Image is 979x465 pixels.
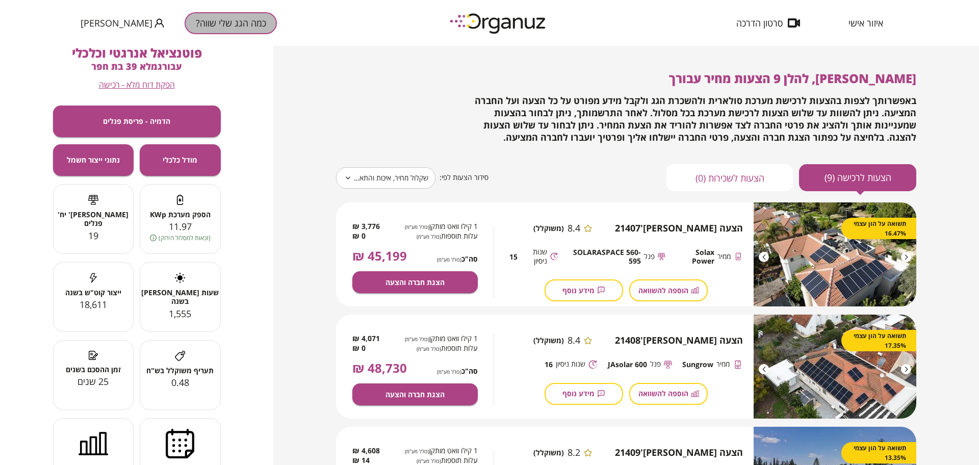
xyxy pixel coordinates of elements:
span: (כולל מע"מ) [405,335,429,343]
span: Sungrow [682,360,713,369]
span: זמן ההסכם בשנים [54,365,134,374]
span: מידע נוסף [562,286,595,295]
span: סה"כ [437,254,478,263]
button: איזור אישי [833,18,898,28]
span: 3,776 ₪ [352,222,380,231]
span: הדמיה - פריסת פנלים [103,117,170,125]
span: 18,611 [80,298,107,311]
span: ייצור קוט"ש בשנה [54,288,134,297]
span: 1 קילו וואט מותקן [396,334,478,344]
span: [PERSON_NAME]' יח' פנלים [54,210,134,228]
span: שנות ניסיון [556,359,585,369]
button: הוספה להשוואה [629,383,708,405]
img: image [754,202,916,306]
span: תעריף משוקלל בש"ח [140,366,220,375]
span: שעות [PERSON_NAME] בשנה [140,288,220,306]
span: הצעה [PERSON_NAME]' 21408 [615,335,743,346]
span: תשואה על הון עצמי 17.35% [852,331,906,350]
span: סה"כ [437,367,478,375]
img: logo [443,9,555,37]
span: (כולל מע"מ) [417,345,441,352]
span: 1 קילו וואט מותקן [396,222,478,231]
span: 0 ₪ [352,231,366,241]
span: סידור הצעות לפי: [440,173,488,183]
span: פנל [644,252,655,262]
button: הדמיה - פריסת פנלים [53,106,221,137]
span: 11.97 [169,220,192,232]
button: הפקת דוח מלא - רכישה [99,80,175,90]
span: ממיר [716,359,730,369]
span: הצגת חברה והצעה [385,278,445,287]
button: הוספה להשוואה [629,279,708,301]
span: תשואה על הון עצמי 13.35% [852,443,906,462]
span: נתוני ייצור חשמל [67,156,120,164]
button: מידע נוסף [545,279,623,301]
span: 25 שנים [78,375,109,387]
span: מידע נוסף [562,389,595,398]
span: SOLARASPACE 560-595 [569,248,641,266]
span: 1 קילו וואט מותקן [396,446,478,456]
span: 8.4 [568,335,580,346]
span: שנות ניסיון [521,247,547,266]
span: 8.4 [568,223,580,234]
button: כמה הגג שלי שווה? [185,12,277,34]
button: סרטון הדרכה [721,18,815,28]
span: סרטון הדרכה [736,18,783,28]
img: image [754,315,916,419]
button: הצעות לשכירות (0) [666,164,793,191]
span: (כולל מע"מ) [437,368,461,375]
span: באפשרותך לצפות בהצעות לרכישת מערכת סולארית ולהשכרת הגג ולקבל מידע מפורט על כל הצעה ועל החברה המצי... [475,94,916,143]
span: (כולל מע"מ) [405,223,429,230]
span: [PERSON_NAME] [81,18,152,28]
span: פנל [650,359,661,369]
span: איזור אישי [848,18,883,28]
span: (זכאות למסלול הירוק) [159,233,211,243]
span: הצעה [PERSON_NAME]' 21409 [615,447,743,458]
span: JAsolar 600 [608,360,647,369]
span: [PERSON_NAME], להלן 9 הצעות מחיר עבורך [669,70,916,87]
span: תשואה על הון עצמי 16.47% [852,219,906,238]
span: מודל כלכלי [163,156,197,164]
button: נתוני ייצור חשמל [53,144,134,176]
button: הצעות לרכישה (9) [799,164,916,191]
span: 15 [509,252,518,261]
span: (כולל מע"מ) [417,233,441,240]
span: פוטנציאל אנרגטי וכלכלי [72,44,202,61]
span: 48,730 ₪ [352,361,407,375]
span: 8.2 [568,447,580,458]
div: שקלול מחיר, איכות והתאמה [336,164,435,192]
span: 19 [88,229,98,242]
span: הספק מערכת KWp [140,210,220,219]
span: הצגת חברה והצעה [385,390,445,399]
span: הוספה להשוואה [638,286,688,295]
span: עבור גמלא 39 בת חפר [91,60,182,72]
button: הצגת חברה והצעה [352,383,478,405]
span: (כולל מע"מ) [405,448,429,455]
span: 4,608 ₪ [352,446,380,456]
span: הצעה [PERSON_NAME]' 21407 [615,223,743,234]
button: מודל כלכלי [140,144,221,176]
span: 16 [545,360,553,369]
span: (כולל מע"מ) [417,457,441,464]
span: עלות תוספות [396,344,478,353]
span: 4,071 ₪ [352,334,380,344]
span: Solax Power [676,248,714,266]
span: עלות תוספות [396,231,478,241]
span: (משוקלל) [533,224,564,232]
span: 0 ₪ [352,344,366,353]
span: הוספה להשוואה [638,389,688,398]
span: 0.48 [171,376,189,389]
span: (כולל מע"מ) [437,256,461,263]
span: (משוקלל) [533,336,564,345]
span: (משוקלל) [533,448,564,457]
button: מידע נוסף [545,383,623,405]
span: 45,199 ₪ [352,249,407,263]
span: ממיר [717,252,731,262]
button: הצגת חברה והצעה [352,271,478,293]
button: [PERSON_NAME] [81,17,164,30]
span: 1,555 [169,307,191,320]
